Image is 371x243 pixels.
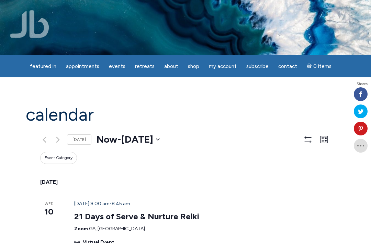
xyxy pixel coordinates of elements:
a: Events [105,60,130,73]
a: Shop [184,60,203,73]
span: 8:45 am [112,201,130,207]
span: [DATE] [121,133,153,145]
span: Wed [40,201,58,207]
span: Now [97,133,117,145]
span: Retreats [135,63,155,69]
h1: Calendar [26,105,345,124]
span: GA, [GEOGRAPHIC_DATA] [89,226,145,232]
a: Contact [274,60,301,73]
a: Cart0 items [303,59,336,73]
button: Now - [DATE] [97,133,160,146]
i: Cart [307,63,313,69]
button: Event Category [40,152,77,164]
a: featured in [26,60,60,73]
a: Previous Events [40,135,48,144]
span: Shares [357,82,368,86]
span: Appointments [66,63,99,69]
span: Events [109,63,125,69]
a: Retreats [131,60,159,73]
span: 0 items [313,64,331,69]
span: Shop [188,63,199,69]
a: Subscribe [242,60,273,73]
a: [DATE] [67,134,91,145]
span: featured in [30,63,56,69]
a: Appointments [62,60,103,73]
a: 21 Days of Serve & Nurture Reiki [74,211,199,222]
span: Subscribe [246,63,269,69]
span: About [164,63,178,69]
span: 10 [40,206,58,218]
img: Jamie Butler. The Everyday Medium [10,10,49,38]
span: [DATE] 8:00 am [74,201,110,207]
a: About [160,60,182,73]
a: My Account [205,60,241,73]
time: [DATE] [40,178,58,187]
span: Contact [278,63,297,69]
span: - [117,133,121,146]
time: - [74,201,130,207]
a: Next Events [54,135,62,144]
span: Event Category [45,155,72,161]
span: Zoom [74,226,88,232]
span: My Account [209,63,237,69]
